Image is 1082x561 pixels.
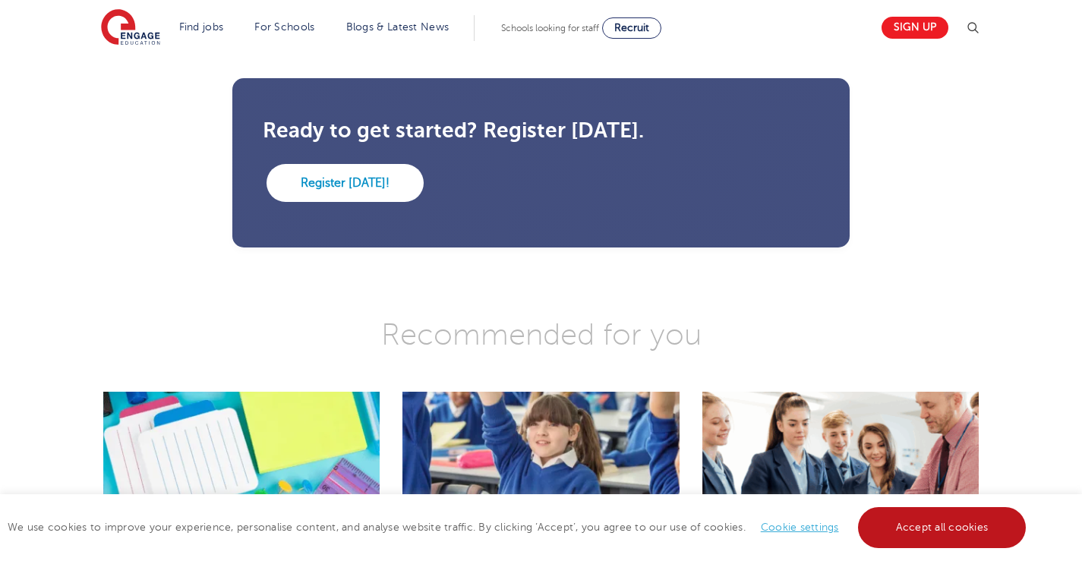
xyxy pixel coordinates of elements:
[602,17,661,39] a: Recruit
[858,507,1027,548] a: Accept all cookies
[179,21,224,33] a: Find jobs
[101,9,160,47] img: Engage Education
[267,164,424,202] a: Register [DATE]!
[346,21,450,33] a: Blogs & Latest News
[263,120,819,141] h3: Ready to get started? Register [DATE].
[882,17,948,39] a: Sign up
[761,522,839,533] a: Cookie settings
[614,22,649,33] span: Recruit
[501,23,599,33] span: Schools looking for staff
[8,522,1030,533] span: We use cookies to improve your experience, personalise content, and analyse website traffic. By c...
[92,316,990,354] h3: Recommended for you
[254,21,314,33] a: For Schools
